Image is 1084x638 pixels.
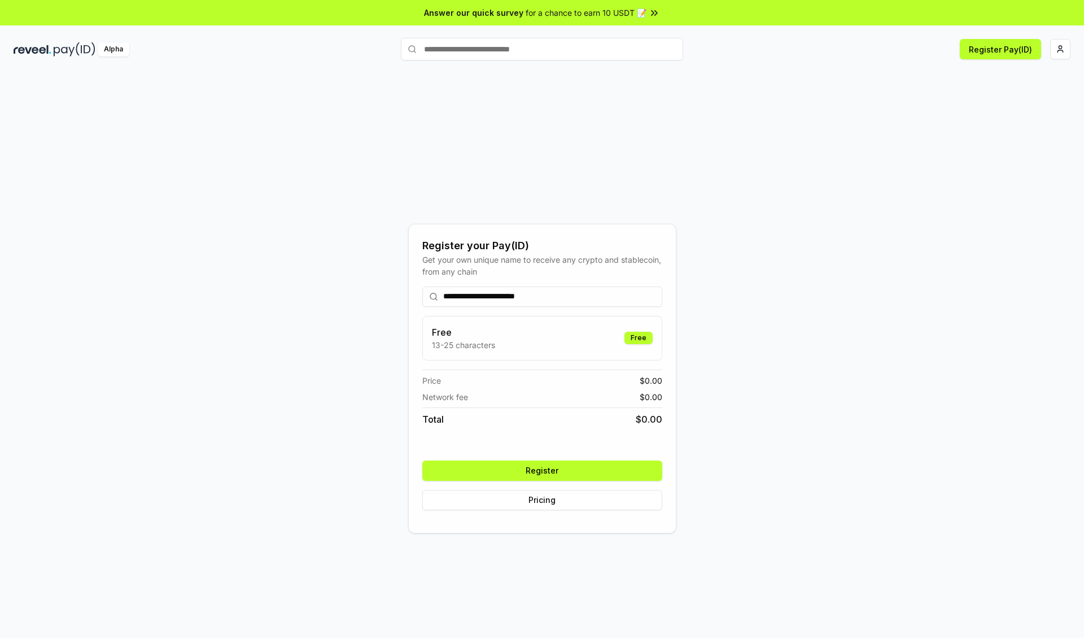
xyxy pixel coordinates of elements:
[424,7,523,19] span: Answer our quick survey
[98,42,129,57] div: Alpha
[640,391,662,403] span: $ 0.00
[640,375,662,387] span: $ 0.00
[422,254,662,277] div: Get your own unique name to receive any crypto and stablecoin, from any chain
[422,238,662,254] div: Register your Pay(ID)
[636,413,662,426] span: $ 0.00
[14,42,51,57] img: reveel_dark
[422,375,441,387] span: Price
[422,391,468,403] span: Network fee
[624,332,653,344] div: Free
[422,490,662,510] button: Pricing
[432,325,495,339] h3: Free
[422,413,444,426] span: Total
[54,42,95,57] img: pay_id
[422,461,662,481] button: Register
[432,339,495,351] p: 13-25 characters
[526,7,646,19] span: for a chance to earn 10 USDT 📝
[960,39,1041,59] button: Register Pay(ID)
